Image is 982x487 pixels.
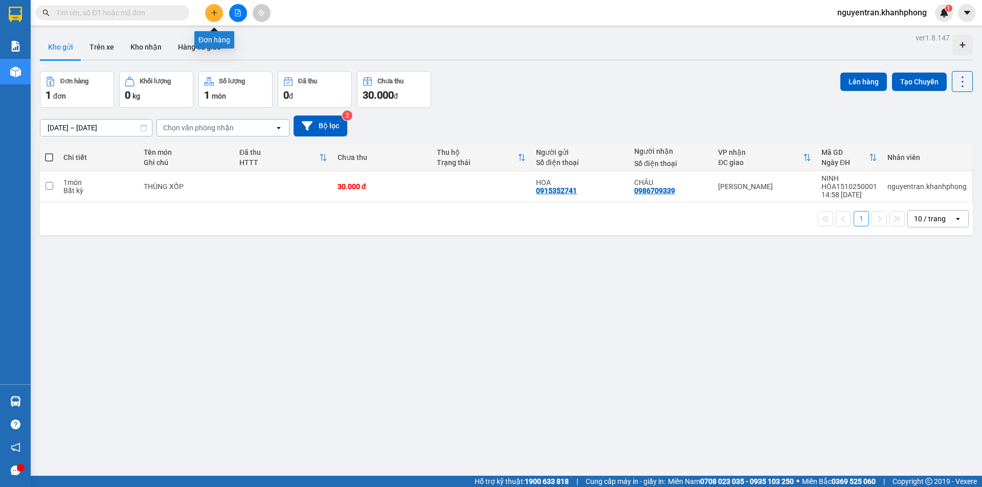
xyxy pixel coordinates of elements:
[887,182,967,191] div: nguyentran.khanhphong
[821,191,877,199] div: 14:58 [DATE]
[432,144,531,171] th: Toggle SortBy
[377,78,404,85] div: Chưa thu
[634,187,675,195] div: 0986709339
[536,187,577,195] div: 0915352741
[10,396,21,407] img: warehouse-icon
[718,148,803,156] div: VP nhận
[821,174,877,191] div: NINH HÒA1510250001
[914,214,946,224] div: 10 / trang
[212,92,226,100] span: món
[40,71,114,108] button: Đơn hàng1đơn
[437,148,518,156] div: Thu hộ
[289,92,293,100] span: đ
[916,32,950,43] div: ver 1.8.147
[952,35,973,55] div: Tạo kho hàng mới
[40,35,81,59] button: Kho gửi
[525,477,569,485] strong: 1900 633 818
[140,78,171,85] div: Khối lượng
[634,147,708,155] div: Người nhận
[132,92,140,100] span: kg
[796,479,799,483] span: ⚪️
[945,5,952,12] sup: 1
[840,73,887,91] button: Lên hàng
[338,153,427,161] div: Chưa thu
[86,39,141,47] b: [DOMAIN_NAME]
[536,178,624,187] div: HOA
[11,466,20,475] span: message
[954,215,962,223] svg: open
[536,158,624,167] div: Số điện thoại
[234,144,332,171] th: Toggle SortBy
[40,120,152,136] input: Select a date range.
[63,178,133,187] div: 1 món
[234,9,241,16] span: file-add
[576,476,578,487] span: |
[86,49,141,61] li: (c) 2017
[283,89,289,101] span: 0
[586,476,665,487] span: Cung cấp máy in - giấy in:
[81,35,122,59] button: Trên xe
[53,92,66,100] span: đơn
[56,7,177,18] input: Tìm tên, số ĐT hoặc mã đơn
[13,66,58,114] b: [PERSON_NAME]
[947,5,950,12] span: 1
[10,41,21,52] img: solution-icon
[229,4,247,22] button: file-add
[802,476,876,487] span: Miền Bắc
[205,4,223,22] button: plus
[829,6,935,19] span: nguyentran.khanhphong
[60,78,88,85] div: Đơn hàng
[718,182,811,191] div: [PERSON_NAME]
[832,477,876,485] strong: 0369 525 060
[821,148,869,156] div: Mã GD
[338,182,427,191] div: 30.000 đ
[144,148,229,156] div: Tên món
[163,123,234,133] div: Chọn văn phòng nhận
[11,420,20,429] span: question-circle
[239,158,319,167] div: HTTT
[394,92,398,100] span: đ
[111,13,136,37] img: logo.jpg
[294,115,347,136] button: Bộ lọc
[253,4,271,22] button: aim
[144,182,229,191] div: THÙNG XỐP
[940,8,949,17] img: icon-new-feature
[925,478,932,485] span: copyright
[170,35,229,59] button: Hàng đã giao
[122,35,170,59] button: Kho nhận
[219,78,245,85] div: Số lượng
[718,158,803,167] div: ĐC giao
[10,66,21,77] img: warehouse-icon
[816,144,882,171] th: Toggle SortBy
[125,89,130,101] span: 0
[357,71,431,108] button: Chưa thu30.000đ
[144,158,229,167] div: Ghi chú
[634,178,708,187] div: CHÂU
[700,477,794,485] strong: 0708 023 035 - 0935 103 250
[119,71,193,108] button: Khối lượng0kg
[63,153,133,161] div: Chi tiết
[634,159,708,168] div: Số điện thoại
[9,7,22,22] img: logo-vxr
[475,476,569,487] span: Hỗ trợ kỹ thuật:
[963,8,972,17] span: caret-down
[713,144,816,171] th: Toggle SortBy
[42,9,50,16] span: search
[275,124,283,132] svg: open
[892,73,947,91] button: Tạo Chuyến
[211,9,218,16] span: plus
[668,476,794,487] span: Miền Nam
[66,15,98,81] b: BIÊN NHẬN GỬI HÀNG
[239,148,319,156] div: Đã thu
[821,158,869,167] div: Ngày ĐH
[63,187,133,195] div: Bất kỳ
[298,78,317,85] div: Đã thu
[958,4,976,22] button: caret-down
[13,13,64,64] img: logo.jpg
[11,443,20,452] span: notification
[194,31,234,49] div: Đơn hàng
[363,89,394,101] span: 30.000
[198,71,273,108] button: Số lượng1món
[437,158,518,167] div: Trạng thái
[278,71,352,108] button: Đã thu0đ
